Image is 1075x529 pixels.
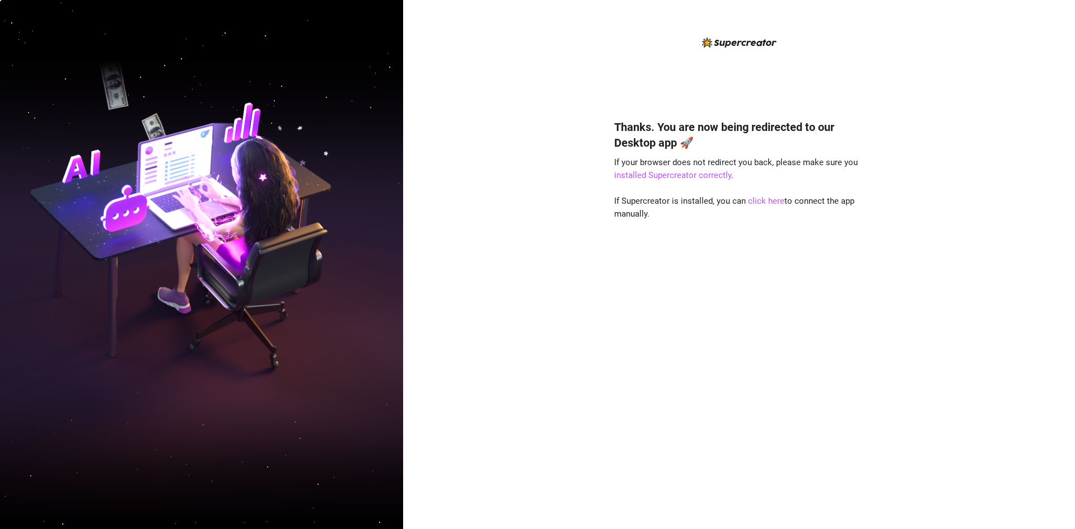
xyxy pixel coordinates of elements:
img: logo-BBDzfeDw.svg [702,38,777,48]
span: If your browser does not redirect you back, please make sure you . [614,157,858,181]
span: If Supercreator is installed, you can to connect the app manually. [614,196,854,219]
a: click here [748,196,784,206]
a: installed Supercreator correctly [614,170,731,180]
h4: Thanks. You are now being redirected to our Desktop app 🚀 [614,119,864,151]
